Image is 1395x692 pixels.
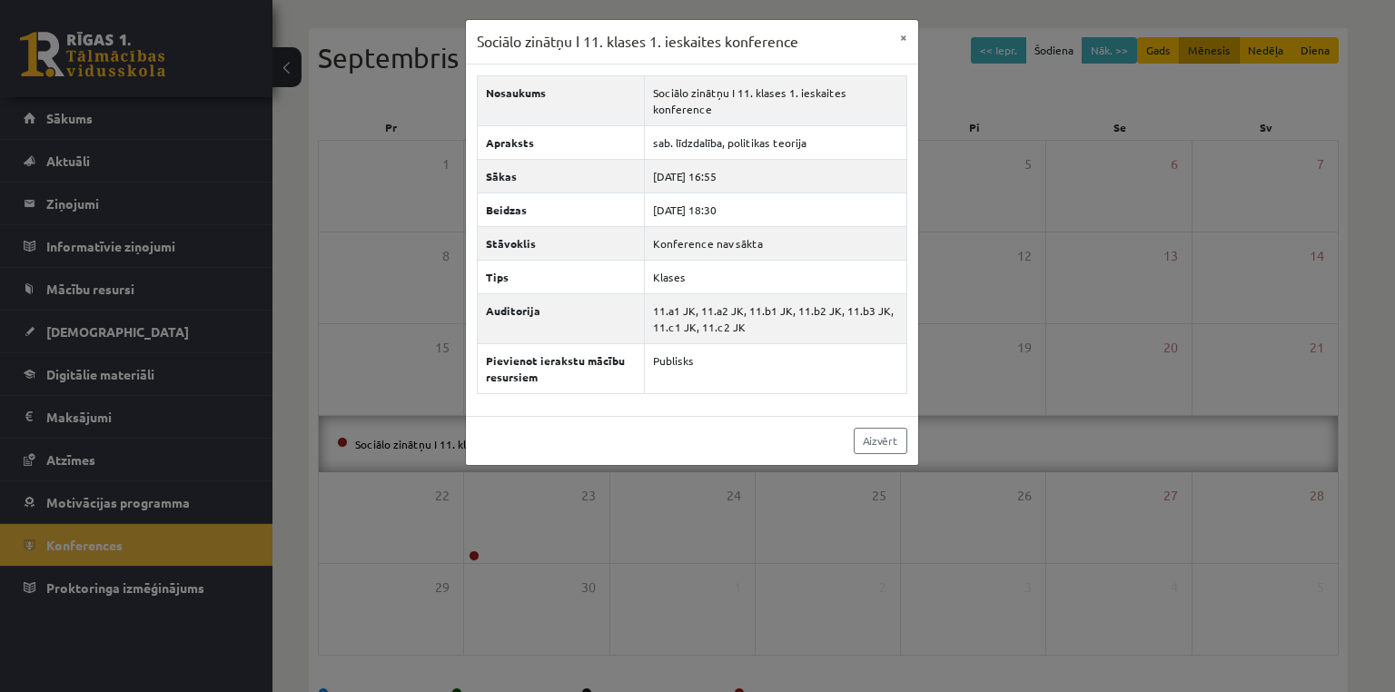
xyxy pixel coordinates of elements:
td: 11.a1 JK, 11.a2 JK, 11.b1 JK, 11.b2 JK, 11.b3 JK, 11.c1 JK, 11.c2 JK [644,293,906,343]
th: Sākas [478,159,645,193]
td: Klases [644,260,906,293]
td: [DATE] 18:30 [644,193,906,226]
th: Beidzas [478,193,645,226]
th: Stāvoklis [478,226,645,260]
th: Auditorija [478,293,645,343]
th: Nosaukums [478,75,645,125]
th: Pievienot ierakstu mācību resursiem [478,343,645,393]
td: [DATE] 16:55 [644,159,906,193]
td: Konference nav sākta [644,226,906,260]
th: Apraksts [478,125,645,159]
td: sab. līdzdalība, politikas teorija [644,125,906,159]
th: Tips [478,260,645,293]
td: Publisks [644,343,906,393]
h3: Sociālo zinātņu I 11. klases 1. ieskaites konference [477,31,798,53]
a: Aizvērt [854,428,907,454]
td: Sociālo zinātņu I 11. klases 1. ieskaites konference [644,75,906,125]
button: × [889,20,918,54]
